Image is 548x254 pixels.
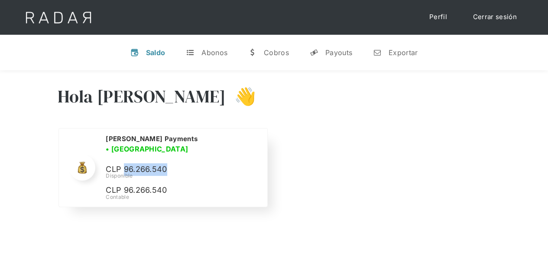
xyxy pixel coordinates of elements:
[201,48,227,57] div: Abonos
[421,9,456,26] a: Perfil
[106,135,198,143] h2: [PERSON_NAME] Payments
[389,48,418,57] div: Exportar
[130,48,139,57] div: v
[58,86,226,107] h3: Hola [PERSON_NAME]
[146,48,165,57] div: Saldo
[226,86,256,107] h3: 👋
[464,9,525,26] a: Cerrar sesión
[186,48,195,57] div: t
[106,193,256,201] div: Contable
[106,144,188,154] h3: • [GEOGRAPHIC_DATA]
[106,172,256,180] div: Disponible
[264,48,289,57] div: Cobros
[248,48,257,57] div: w
[373,48,382,57] div: n
[106,163,236,176] p: CLP 96.266.540
[106,184,236,197] p: CLP 96.266.540
[325,48,352,57] div: Payouts
[310,48,318,57] div: y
